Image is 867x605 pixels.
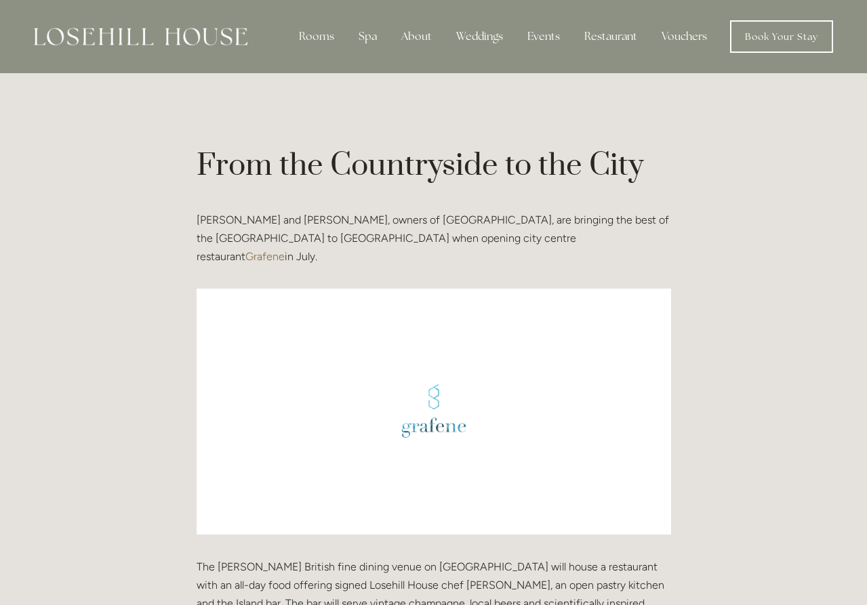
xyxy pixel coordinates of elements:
a: Vouchers [651,23,718,50]
div: About [390,23,443,50]
a: From the Countryside to the City [197,146,643,185]
div: Restaurant [573,23,648,50]
p: [PERSON_NAME] and [PERSON_NAME], owners of [GEOGRAPHIC_DATA], are bringing the best of the [GEOGR... [197,211,671,266]
a: Grafene [245,250,285,263]
div: Rooms [288,23,345,50]
div: Events [517,23,571,50]
a: Book Your Stay [730,20,833,53]
div: Spa [348,23,388,50]
div: Weddings [445,23,514,50]
img: Grafene Logo animation [197,289,671,534]
img: Losehill House [34,28,247,45]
